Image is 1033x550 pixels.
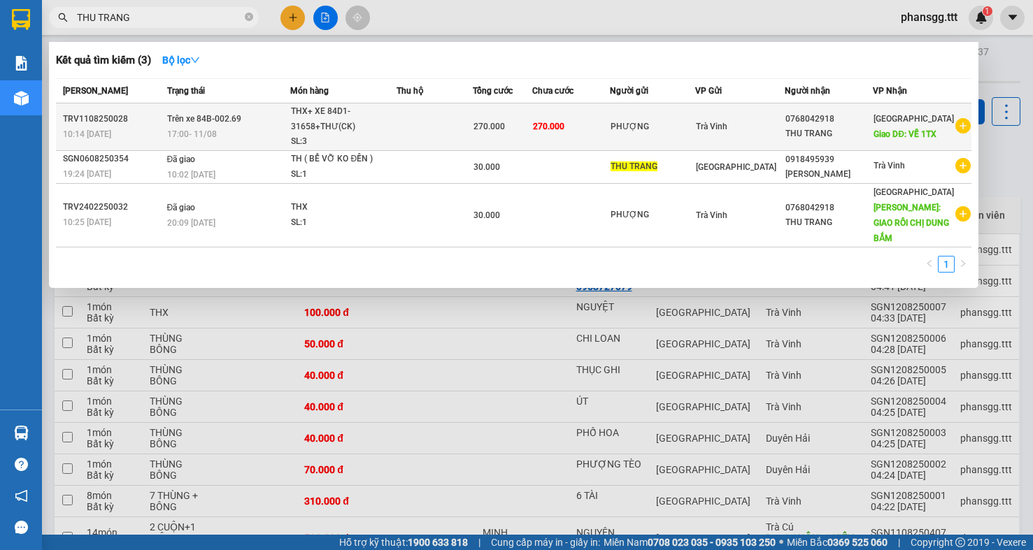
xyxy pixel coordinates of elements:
[167,154,196,164] span: Đã giao
[63,152,163,166] div: SGN0608250354
[533,122,564,131] span: 270.000
[532,86,574,96] span: Chưa cước
[611,161,657,171] span: THU TRANG
[58,13,68,22] span: search
[921,256,938,273] button: left
[785,86,830,96] span: Người nhận
[473,210,500,220] span: 30.000
[291,167,396,182] div: SL: 1
[15,489,28,502] span: notification
[63,200,163,215] div: TRV2402250032
[14,426,29,440] img: warehouse-icon
[291,152,396,167] div: TH ( BỂ VỠ KO ĐỀN )
[63,217,111,227] span: 10:25 [DATE]
[291,215,396,231] div: SL: 1
[696,210,727,220] span: Trà Vinh
[167,203,196,212] span: Đã giao
[167,218,215,228] span: 20:09 [DATE]
[14,91,29,106] img: warehouse-icon
[56,53,151,68] h3: Kết quả tìm kiếm ( 3 )
[874,203,949,243] span: [PERSON_NAME]: GIAO RỒI CHỊ DUNG BẮM
[397,86,423,96] span: Thu hộ
[15,458,28,471] span: question-circle
[938,256,955,273] li: 1
[291,104,396,134] div: THX+ XE 84D1-31658+THƯ(CK)
[190,55,200,65] span: down
[610,86,648,96] span: Người gửi
[921,256,938,273] li: Previous Page
[473,162,500,172] span: 30.000
[611,208,694,222] div: PHƯỢNG
[785,126,872,141] div: THU TRANG
[290,86,329,96] span: Món hàng
[167,114,241,124] span: Trên xe 84B-002.69
[955,158,971,173] span: plus-circle
[785,215,872,230] div: THU TRANG
[874,187,954,197] span: [GEOGRAPHIC_DATA]
[696,122,727,131] span: Trà Vinh
[12,9,30,30] img: logo-vxr
[696,162,776,172] span: [GEOGRAPHIC_DATA]
[291,134,396,150] div: SL: 3
[15,521,28,534] span: message
[63,86,128,96] span: [PERSON_NAME]
[63,112,163,126] div: TRV1108250028
[695,86,722,96] span: VP Gửi
[151,49,211,71] button: Bộ lọcdown
[874,114,954,124] span: [GEOGRAPHIC_DATA]
[611,120,694,134] div: PHƯỢNG
[955,118,971,133] span: plus-circle
[167,170,215,180] span: 10:02 [DATE]
[77,10,242,25] input: Tìm tên, số ĐT hoặc mã đơn
[874,161,905,171] span: Trà Vinh
[245,11,253,24] span: close-circle
[167,86,205,96] span: Trạng thái
[939,256,954,272] a: 1
[785,112,872,126] div: 0768042918
[785,167,872,182] div: [PERSON_NAME]
[245,13,253,21] span: close-circle
[291,200,396,215] div: THX
[785,201,872,215] div: 0768042918
[63,169,111,179] span: 19:24 [DATE]
[955,206,971,222] span: plus-circle
[874,129,936,139] span: Giao DĐ: VỀ 1TX
[873,86,907,96] span: VP Nhận
[473,86,513,96] span: Tổng cước
[167,129,217,139] span: 17:00 - 11/08
[473,122,505,131] span: 270.000
[162,55,200,66] strong: Bộ lọc
[955,256,971,273] li: Next Page
[925,259,934,268] span: left
[63,129,111,139] span: 10:14 [DATE]
[955,256,971,273] button: right
[14,56,29,71] img: solution-icon
[785,152,872,167] div: 0918495939
[959,259,967,268] span: right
